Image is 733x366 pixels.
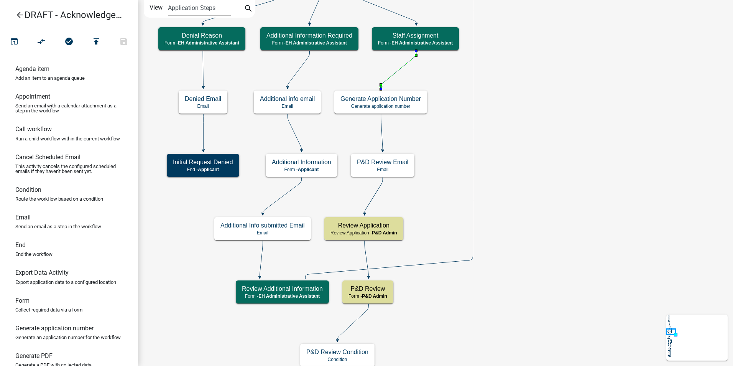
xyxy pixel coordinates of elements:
button: No problems [55,34,83,50]
i: open_in_browser [10,37,19,48]
button: Test Workflow [0,34,28,50]
h5: Denied Email [185,95,221,102]
i: search [244,4,253,15]
i: arrow_back [15,10,25,21]
button: Publish [82,34,110,50]
h5: Additional info email [260,95,315,102]
p: Send an email as a step in the workflow [15,224,101,229]
p: Form - [164,40,239,46]
p: Form - [348,293,387,299]
span: EH Administrative Assistant [258,293,320,299]
h5: Review Additional Information [242,285,323,292]
p: Form - [378,40,453,46]
h5: P&D Review [348,285,387,292]
h5: Generate Application Number [340,95,421,102]
h6: Appointment [15,93,50,100]
p: Send an email with a calendar attachment as a step in the workflow [15,103,123,113]
h6: Form [15,297,30,304]
h5: Staff Assignment [378,32,453,39]
p: Run a child workflow within the current workflow [15,136,120,141]
i: publish [92,37,101,48]
h5: Additional Info submitted Email [220,222,305,229]
p: Route the workflow based on a condition [15,196,103,201]
p: Form - [266,40,352,46]
h6: Export Data Activity [15,269,69,276]
span: Applicant [298,167,319,172]
h6: Call workflow [15,125,52,133]
i: compare_arrows [37,37,46,48]
p: Export application data to a configured location [15,280,116,285]
button: Auto Layout [28,34,55,50]
button: Save [110,34,138,50]
i: check_circle [64,37,74,48]
p: Review Application - [330,230,397,236]
p: End - [173,167,233,172]
h5: Denial Reason [164,32,239,39]
button: search [242,3,255,15]
h5: Review Application [330,222,397,229]
span: EH Administrative Assistant [391,40,453,46]
p: Email [185,104,221,109]
div: Workflow actions [0,34,138,52]
p: Condition [306,357,368,362]
h6: End [15,241,26,249]
p: Generate application number [340,104,421,109]
h5: P&D Review Email [357,158,408,166]
p: Collect required data via a form [15,307,82,312]
h6: Generate application number [15,325,94,332]
h6: Email [15,214,31,221]
h5: Additional Information [272,158,331,166]
span: EH Administrative Assistant [178,40,239,46]
p: Email [260,104,315,109]
p: Add an item to an agenda queue [15,76,85,81]
p: Generate an application number for the workflow [15,335,121,340]
span: P&D Admin [372,230,397,236]
h5: P&D Review Condition [306,348,368,356]
h5: Additional Information Required [266,32,352,39]
p: Form - [242,293,323,299]
span: EH Administrative Assistant [286,40,347,46]
h6: Cancel Scheduled Email [15,153,81,161]
p: Email [357,167,408,172]
span: Applicant [198,167,219,172]
p: End the workflow [15,252,53,257]
h6: Condition [15,186,41,193]
p: Email [220,230,305,236]
h6: Agenda item [15,65,49,73]
h5: Initial Request Denied [173,158,233,166]
span: P&D Admin [362,293,387,299]
p: This activity cancels the configured scheduled emails if they haven't been sent yet. [15,164,123,174]
p: Form - [272,167,331,172]
h6: Generate PDF [15,352,53,359]
a: DRAFT - Acknowledgement of Demolition Certificate [6,6,126,24]
i: save [119,37,128,48]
